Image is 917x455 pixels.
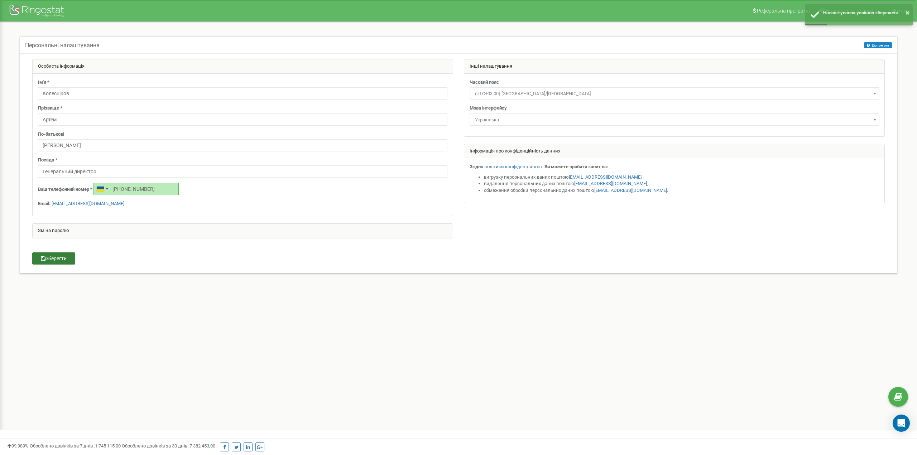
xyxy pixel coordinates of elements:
input: По-батькові [38,139,447,151]
input: Посада [38,165,447,178]
span: Реферальна програма [757,8,810,14]
a: [EMAIL_ADDRESS][DOMAIN_NAME] [574,181,647,186]
label: Ваш телефонний номер * [38,186,92,193]
label: Часовий пояс [470,79,499,86]
label: Посада * [38,157,57,164]
input: +1-800-555-55-55 [93,183,179,195]
label: Прізвище * [38,105,62,112]
span: (UTC+03:00) Europe/Kiev [470,87,879,100]
li: видалення персональних даних поштою , [484,180,879,187]
span: Українська [472,115,877,125]
input: Прізвище [38,113,447,126]
span: Українська [470,113,879,126]
a: [EMAIL_ADDRESS][DOMAIN_NAME] [594,188,667,193]
div: Зміна паролю [33,224,453,238]
button: × [906,8,909,18]
div: Налаштування успішно збережені [823,10,907,16]
li: вигрузку персональних даних поштою , [484,174,879,181]
li: обмеження обробки персональних даних поштою . [484,187,879,194]
div: Open Intercom Messenger [893,415,910,432]
strong: Згідно [470,164,483,169]
label: Ім'я * [38,79,49,86]
button: Зберегти [32,252,75,265]
a: [EMAIL_ADDRESS][DOMAIN_NAME] [569,174,642,180]
h5: Персональні налаштування [25,42,100,49]
div: Telephone country code [94,183,110,195]
a: політики конфіденційності [484,164,543,169]
div: Інформація про конфіденційність данних [464,144,884,159]
span: (UTC+03:00) Europe/Kiev [472,89,877,99]
strong: Ви можете зробити запит на: [544,164,608,169]
a: [EMAIL_ADDRESS][DOMAIN_NAME] [52,201,124,206]
div: Інші налаштування [464,59,884,74]
div: Особиста інформація [33,59,453,74]
strong: Email: [38,201,51,206]
label: Мова інтерфейсу [470,105,507,112]
button: Допомога [864,42,892,48]
label: По-батькові [38,131,64,138]
input: Ім'я [38,87,447,100]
